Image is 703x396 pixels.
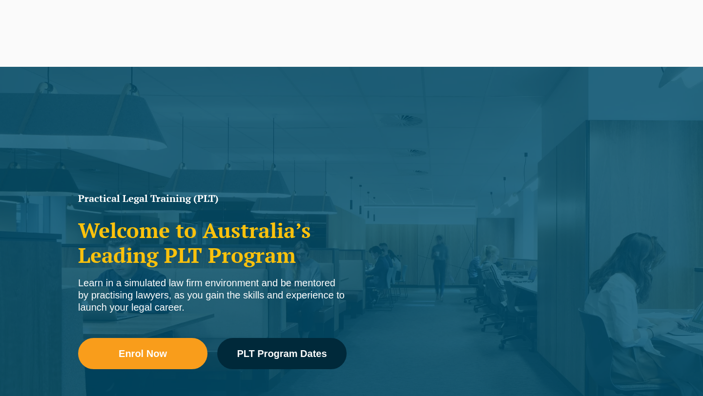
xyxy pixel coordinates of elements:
[237,349,327,358] span: PLT Program Dates
[78,338,207,369] a: Enrol Now
[217,338,347,369] a: PLT Program Dates
[78,218,347,267] h2: Welcome to Australia’s Leading PLT Program
[119,349,167,358] span: Enrol Now
[78,277,347,314] div: Learn in a simulated law firm environment and be mentored by practising lawyers, as you gain the ...
[78,194,347,203] h1: Practical Legal Training (PLT)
